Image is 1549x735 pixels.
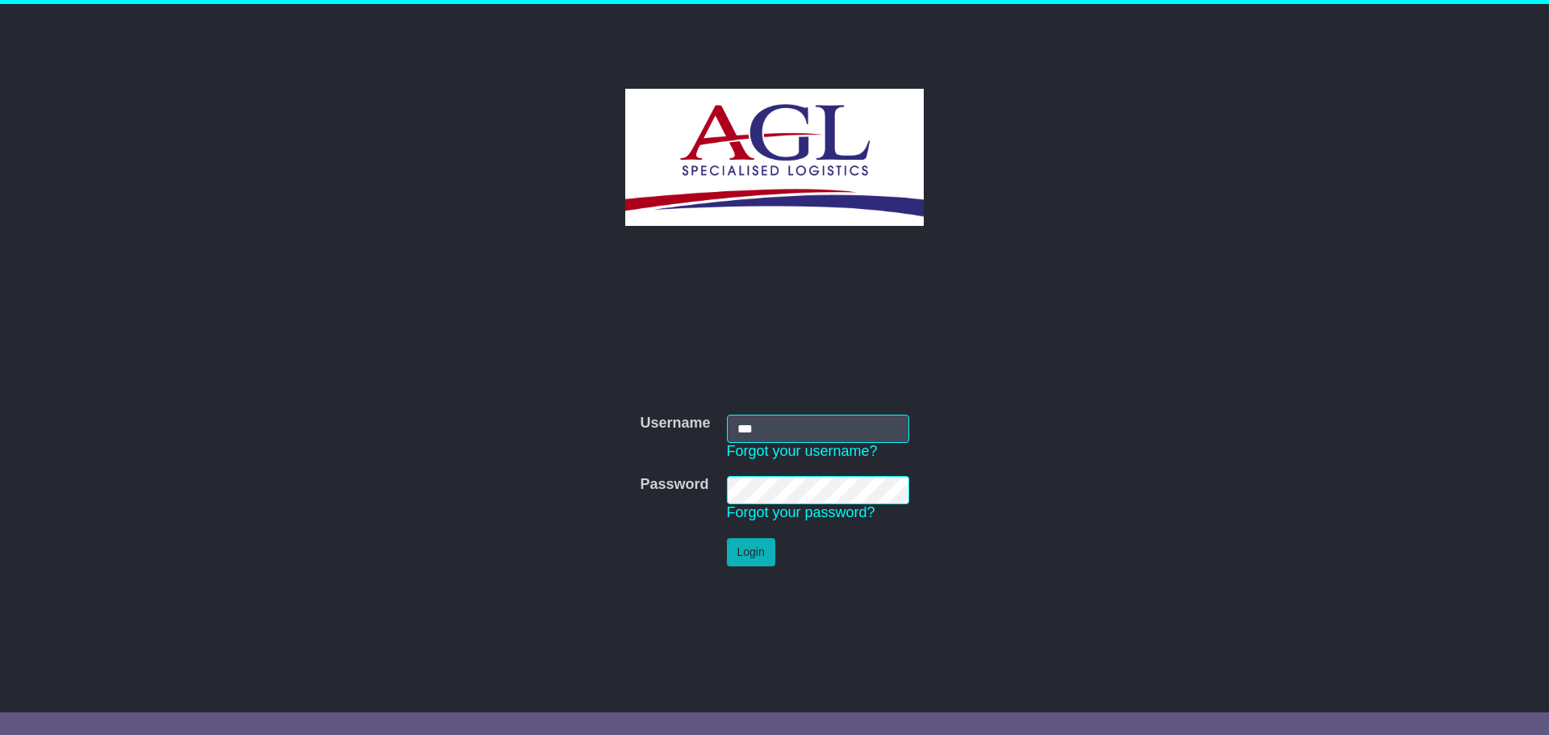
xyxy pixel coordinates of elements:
[640,476,708,494] label: Password
[727,538,775,566] button: Login
[640,415,710,432] label: Username
[727,504,875,520] a: Forgot your password?
[625,89,923,226] img: AGL SPECIALISED LOGISTICS
[727,443,878,459] a: Forgot your username?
